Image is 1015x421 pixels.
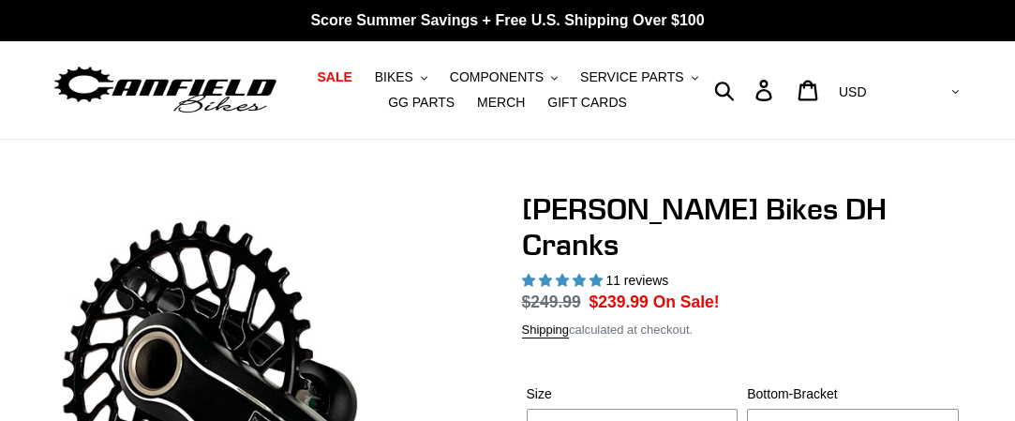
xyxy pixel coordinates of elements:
[580,69,683,85] span: SERVICE PARTS
[590,293,649,311] span: $239.99
[522,323,570,338] a: Shipping
[547,95,627,111] span: GIFT CARDS
[477,95,525,111] span: MERCH
[468,90,534,115] a: MERCH
[522,293,581,311] s: $249.99
[52,62,279,119] img: Canfield Bikes
[317,69,351,85] span: SALE
[522,273,606,288] span: 4.91 stars
[375,69,413,85] span: BIKES
[307,65,361,90] a: SALE
[366,65,437,90] button: BIKES
[653,290,720,314] span: On Sale!
[440,65,567,90] button: COMPONENTS
[747,384,959,404] label: Bottom-Bracket
[450,69,544,85] span: COMPONENTS
[388,95,455,111] span: GG PARTS
[527,384,739,404] label: Size
[605,273,668,288] span: 11 reviews
[522,321,964,339] div: calculated at checkout.
[522,191,964,263] h1: [PERSON_NAME] Bikes DH Cranks
[538,90,636,115] a: GIFT CARDS
[571,65,707,90] button: SERVICE PARTS
[379,90,464,115] a: GG PARTS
